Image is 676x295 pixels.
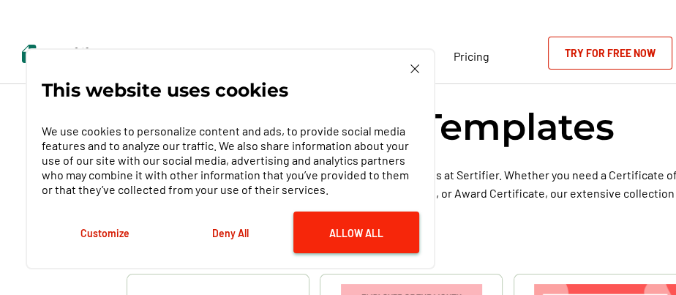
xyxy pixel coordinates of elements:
[410,64,419,73] img: Cookie Popup Close
[163,45,212,64] span: Solutions
[256,45,302,64] span: Features
[42,124,419,197] p: We use cookies to personalize content and ads, to provide social media features and to analyze ou...
[293,212,419,253] button: Allow All
[548,37,672,70] a: Try for Free Now
[454,49,489,63] span: Pricing
[42,212,168,253] button: Customize
[454,45,489,64] a: Pricing
[22,45,105,63] img: Sertifier | Digital Credentialing Platform
[346,45,410,64] a: Integrations
[42,83,288,97] p: This website uses cookies
[168,212,293,253] button: Deny All
[603,225,676,295] iframe: Chat Widget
